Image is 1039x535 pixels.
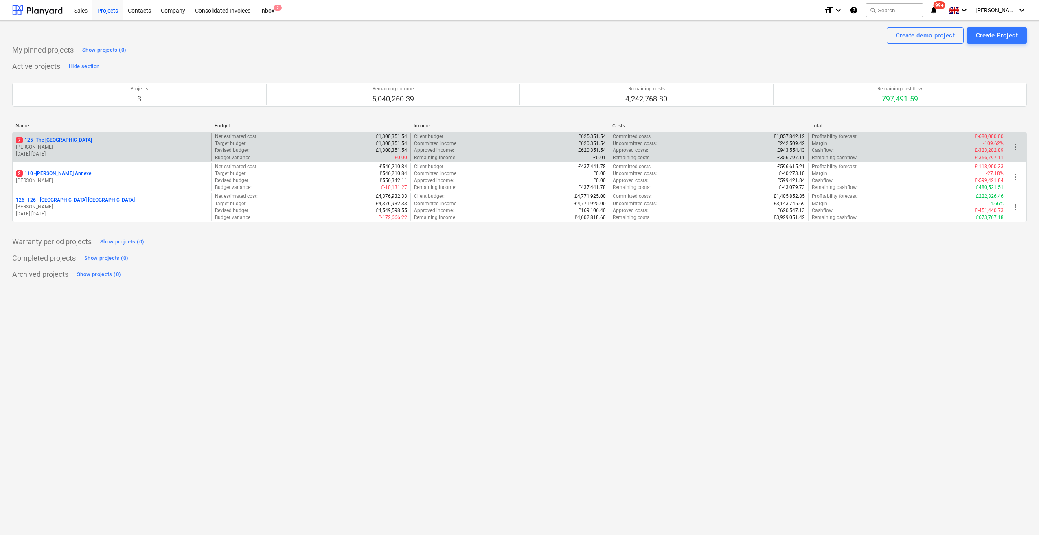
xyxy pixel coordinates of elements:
p: £-43,079.73 [779,184,805,191]
p: £-10,131.27 [381,184,407,191]
p: Cashflow : [812,147,834,154]
p: £-323,202.89 [975,147,1004,154]
p: Net estimated cost : [215,163,258,170]
p: Remaining income : [414,214,456,221]
p: £169,106.40 [578,207,606,214]
p: -27.18% [986,170,1004,177]
div: 126 -126 - [GEOGRAPHIC_DATA] [GEOGRAPHIC_DATA][PERSON_NAME][DATE]-[DATE] [16,197,208,217]
i: format_size [824,5,833,15]
p: £242,509.42 [777,140,805,147]
p: £-451,440.73 [975,207,1004,214]
p: Approved costs : [613,147,648,154]
button: Show projects (0) [80,44,128,57]
p: Uncommitted costs : [613,140,657,147]
p: Projects [130,86,148,92]
p: Approved income : [414,207,454,214]
p: [PERSON_NAME] [16,204,208,210]
p: Target budget : [215,170,247,177]
div: Show projects (0) [82,46,126,55]
p: Remaining costs : [613,214,651,221]
div: Show projects (0) [100,237,144,247]
p: £437,441.78 [578,184,606,191]
p: £437,441.78 [578,163,606,170]
p: £3,143,745.69 [774,200,805,207]
p: £599,421.84 [777,177,805,184]
p: £0.00 [593,170,606,177]
p: Client budget : [414,193,445,200]
div: Show projects (0) [77,270,121,279]
span: more_vert [1011,142,1020,152]
p: Committed income : [414,200,458,207]
i: keyboard_arrow_down [959,5,969,15]
p: £1,405,852.85 [774,193,805,200]
p: £620,351.54 [578,140,606,147]
span: more_vert [1011,172,1020,182]
p: Remaining cashflow [877,86,922,92]
p: Approved income : [414,147,454,154]
p: £4,549,598.55 [376,207,407,214]
p: £596,615.21 [777,163,805,170]
p: Archived projects [12,270,68,279]
p: Profitability forecast : [812,193,858,200]
p: £4,376,932.33 [376,200,407,207]
p: £-356,797.11 [975,154,1004,161]
div: Budget [215,123,407,129]
p: Client budget : [414,163,445,170]
p: £0.00 [593,177,606,184]
p: Remaining cashflow : [812,154,858,161]
p: Approved costs : [613,177,648,184]
p: £-172,666.22 [378,214,407,221]
p: £3,929,051.42 [774,214,805,221]
p: Approved costs : [613,207,648,214]
p: 3 [130,94,148,104]
p: Committed costs : [613,193,652,200]
p: £0.01 [593,154,606,161]
div: Create Project [976,30,1018,41]
p: £-40,273.10 [779,170,805,177]
p: Remaining income : [414,184,456,191]
p: Revised budget : [215,147,250,154]
p: £546,210.84 [379,170,407,177]
p: £222,326.46 [976,193,1004,200]
i: keyboard_arrow_down [833,5,843,15]
p: [PERSON_NAME] [16,177,208,184]
p: £4,602,818.60 [574,214,606,221]
span: 7 [16,137,23,143]
p: Remaining costs : [613,184,651,191]
div: Show projects (0) [84,254,128,263]
p: £-118,900.33 [975,163,1004,170]
p: My pinned projects [12,45,74,55]
p: Cashflow : [812,207,834,214]
span: 99+ [934,1,945,9]
iframe: Chat Widget [998,496,1039,535]
div: 2110 -[PERSON_NAME] Annexe[PERSON_NAME] [16,170,208,184]
p: Budget variance : [215,184,252,191]
p: £620,547.13 [777,207,805,214]
p: Margin : [812,200,829,207]
p: Approved income : [414,177,454,184]
p: £4,376,932.33 [376,193,407,200]
p: £556,342.11 [379,177,407,184]
button: Create Project [967,27,1027,44]
button: Search [866,3,923,17]
i: keyboard_arrow_down [1017,5,1027,15]
p: [DATE] - [DATE] [16,210,208,217]
p: Remaining costs [625,86,667,92]
p: Committed costs : [613,133,652,140]
p: £1,300,351.54 [376,147,407,154]
button: Create demo project [887,27,964,44]
p: Remaining cashflow : [812,214,858,221]
span: 2 [16,170,23,177]
div: 7125 -The [GEOGRAPHIC_DATA][PERSON_NAME][DATE]-[DATE] [16,137,208,158]
div: Name [15,123,208,129]
button: Show projects (0) [98,235,146,248]
p: Budget variance : [215,214,252,221]
p: £356,797.11 [777,154,805,161]
p: £625,351.54 [578,133,606,140]
p: 125 - The [GEOGRAPHIC_DATA] [16,137,92,144]
div: Create demo project [896,30,955,41]
p: 5,040,260.39 [372,94,414,104]
p: Remaining income : [414,154,456,161]
p: Budget variance : [215,154,252,161]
